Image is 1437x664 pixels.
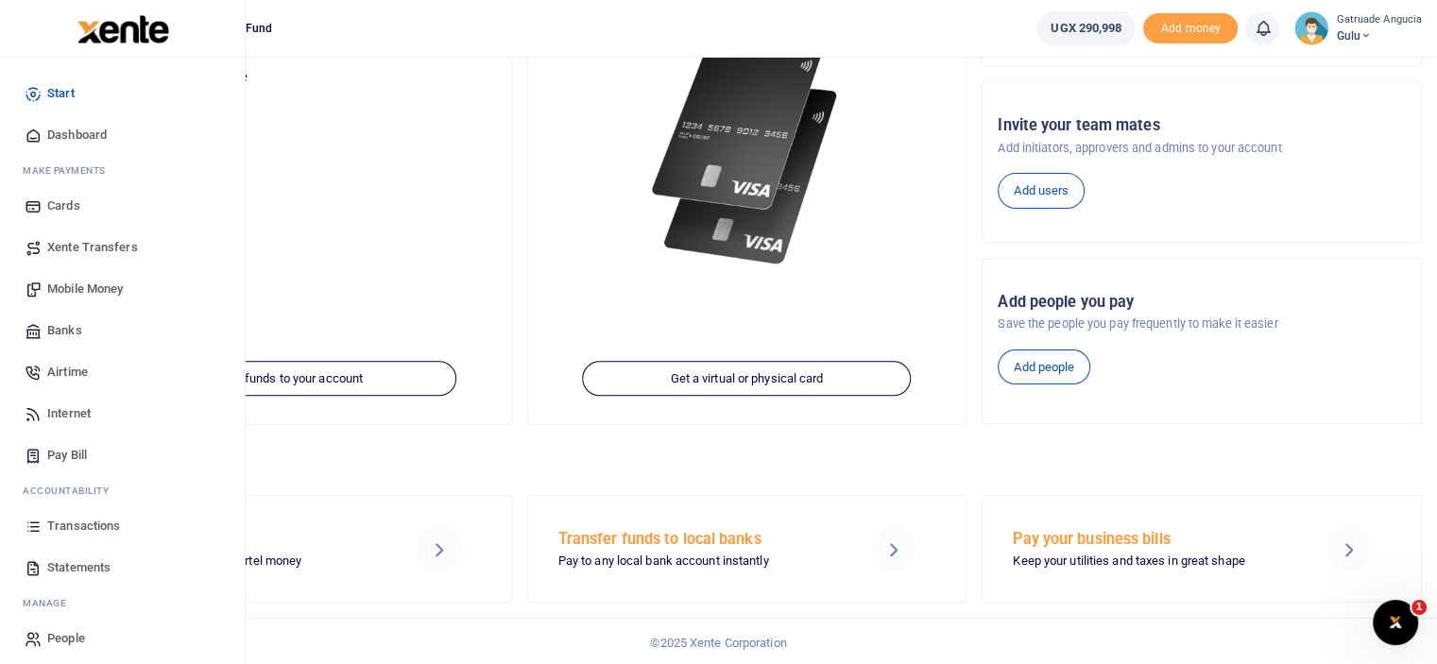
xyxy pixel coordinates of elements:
h5: Invite your team mates [998,116,1406,135]
span: People [47,629,85,648]
a: profile-user Gatruade Angucia Gulu [1294,11,1422,45]
a: Transfer funds to local banks Pay to any local bank account instantly [527,495,967,603]
li: M [15,156,230,185]
a: Statements [15,547,230,588]
img: xente-_physical_cards.png [645,17,849,280]
span: Xente Transfers [47,238,138,257]
a: Dashboard [15,114,230,156]
a: Transactions [15,505,230,547]
a: Send Mobile Money MTN mobile money and Airtel money [72,495,512,603]
span: countability [37,484,109,498]
a: Xente Transfers [15,227,230,268]
p: Add initiators, approvers and admins to your account [998,139,1406,158]
span: Add money [1143,13,1238,44]
a: logo-small logo-large logo-large [76,21,169,35]
span: Statements [47,558,111,577]
span: Mobile Money [47,280,123,298]
a: Add money [1143,20,1238,34]
a: Banks [15,310,230,351]
h5: Transfer funds to local banks [558,530,838,549]
h5: Add people you pay [998,293,1406,312]
span: Pay Bill [47,446,87,465]
a: Airtime [15,351,230,393]
a: Pay Bill [15,434,230,476]
img: logo-large [77,15,169,43]
a: Mobile Money [15,268,230,310]
span: Cards [47,196,80,215]
a: Internet [15,393,230,434]
p: Your current account balance [88,68,496,87]
a: Add funds to your account [128,361,456,397]
span: UGX 290,998 [1051,19,1121,38]
p: Pay to any local bank account instantly [558,552,838,571]
a: Add users [998,173,1085,209]
p: Save the people you pay frequently to make it easier [998,315,1406,333]
small: Gatruade Angucia [1336,12,1422,28]
li: Toup your wallet [1143,13,1238,44]
span: Transactions [47,517,120,536]
a: Get a virtual or physical card [583,361,912,397]
span: Start [47,84,75,103]
a: Add people [998,349,1090,385]
h5: Pay your business bills [1013,530,1292,549]
li: Ac [15,476,230,505]
h5: UGX 290,998 [88,92,496,111]
li: Wallet ballance [1029,11,1143,45]
h4: Make a transaction [72,450,1422,470]
p: Keep your utilities and taxes in great shape [1013,552,1292,571]
a: People [15,618,230,659]
li: M [15,588,230,618]
span: 1 [1411,600,1427,615]
span: Banks [47,321,82,340]
span: ake Payments [32,163,106,178]
iframe: Intercom live chat [1373,600,1418,645]
span: Airtime [47,363,88,382]
a: UGX 290,998 [1036,11,1136,45]
a: Pay your business bills Keep your utilities and taxes in great shape [982,495,1422,603]
a: Cards [15,185,230,227]
span: anage [32,596,67,610]
img: profile-user [1294,11,1328,45]
span: Dashboard [47,126,107,145]
span: Gulu [1336,27,1422,44]
a: Start [15,73,230,114]
span: Internet [47,404,91,423]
